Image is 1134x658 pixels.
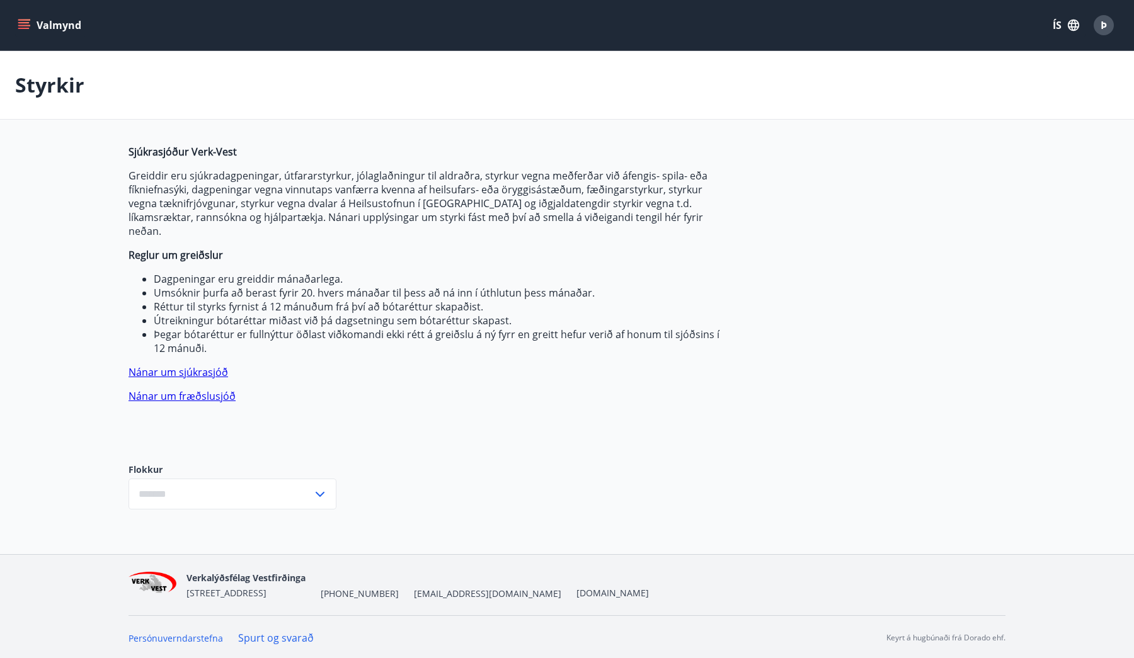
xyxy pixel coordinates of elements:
[321,587,399,600] span: [PHONE_NUMBER]
[154,314,723,327] li: Útreikningur bótaréttar miðast við þá dagsetningu sem bótaréttur skapast.
[154,286,723,300] li: Umsóknir þurfa að berast fyrir 20. hvers mánaðar til þess að ná inn í úthlutun þess mánaðar.
[186,572,306,584] span: Verkalýðsfélag Vestfirðinga
[1101,18,1107,32] span: Þ
[129,572,176,599] img: jihgzMk4dcgjRAW2aMgpbAqQEG7LZi0j9dOLAUvz.png
[15,14,86,37] button: menu
[886,632,1005,644] p: Keyrt á hugbúnaði frá Dorado ehf.
[15,71,84,99] p: Styrkir
[238,631,314,645] a: Spurt og svarað
[129,365,228,379] a: Nánar um sjúkrasjóð
[154,327,723,355] li: Þegar bótaréttur er fullnýttur öðlast viðkomandi ekki rétt á greiðslu á ný fyrr en greitt hefur v...
[129,632,223,644] a: Persónuverndarstefna
[1046,14,1086,37] button: ÍS
[576,587,649,599] a: [DOMAIN_NAME]
[154,272,723,286] li: Dagpeningar eru greiddir mánaðarlega.
[154,300,723,314] li: Réttur til styrks fyrnist á 12 mánuðum frá því að bótaréttur skapaðist.
[129,248,223,262] strong: Reglur um greiðslur
[129,463,336,476] label: Flokkur
[129,389,236,403] a: Nánar um fræðslusjóð
[186,587,266,599] span: [STREET_ADDRESS]
[1089,10,1119,40] button: Þ
[414,587,561,600] span: [EMAIL_ADDRESS][DOMAIN_NAME]
[129,169,723,238] p: Greiddir eru sjúkradagpeningar, útfararstyrkur, jólaglaðningur til aldraðra, styrkur vegna meðfer...
[129,145,237,159] strong: Sjúkrasjóður Verk-Vest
